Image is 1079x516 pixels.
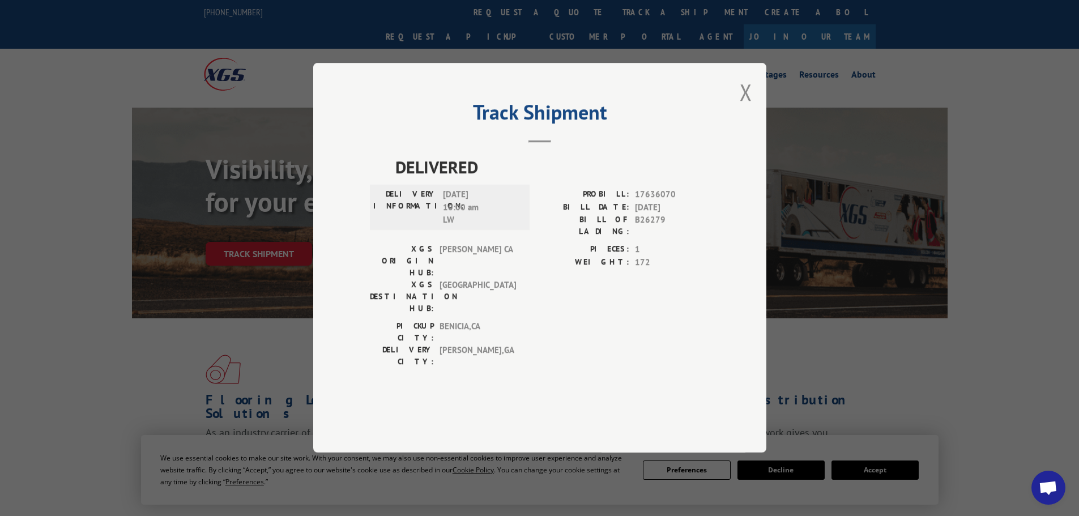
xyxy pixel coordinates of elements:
[635,244,710,257] span: 1
[440,321,516,344] span: BENICIA , CA
[370,244,434,279] label: XGS ORIGIN HUB:
[540,201,629,214] label: BILL DATE:
[370,344,434,368] label: DELIVERY CITY:
[440,244,516,279] span: [PERSON_NAME] CA
[440,279,516,315] span: [GEOGRAPHIC_DATA]
[370,104,710,126] h2: Track Shipment
[740,77,752,107] button: Close modal
[540,189,629,202] label: PROBILL:
[370,279,434,315] label: XGS DESTINATION HUB:
[440,344,516,368] span: [PERSON_NAME] , GA
[373,189,437,227] label: DELIVERY INFORMATION:
[370,321,434,344] label: PICKUP CITY:
[1031,471,1065,505] div: Open chat
[443,189,519,227] span: [DATE] 10:00 am LW
[540,244,629,257] label: PIECES:
[395,155,710,180] span: DELIVERED
[540,256,629,269] label: WEIGHT:
[540,214,629,238] label: BILL OF LADING:
[635,201,710,214] span: [DATE]
[635,256,710,269] span: 172
[635,214,710,238] span: B26279
[635,189,710,202] span: 17636070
